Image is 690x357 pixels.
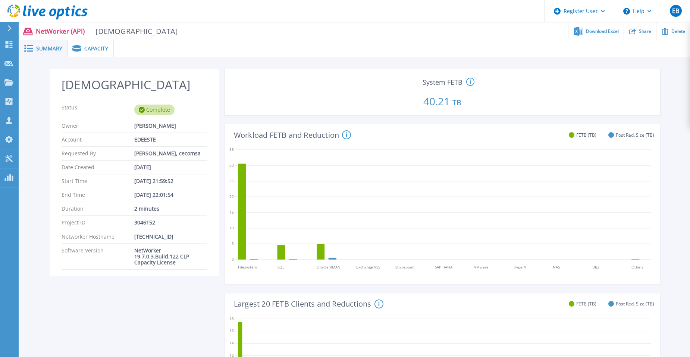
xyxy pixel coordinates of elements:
[435,264,453,270] tspan: SAP HANA
[134,150,207,156] div: [PERSON_NAME], cecomsa
[134,105,175,115] div: Complete
[238,264,257,270] tspan: Filesystem
[277,264,284,270] tspan: SQL
[62,220,134,226] p: Project ID
[134,248,207,266] div: NetWorker 19.7.0.3.Build.122 CLP Capacity License
[639,29,651,34] span: Share
[672,8,679,14] span: EB
[229,209,234,215] text: 15
[62,105,134,115] p: Status
[514,264,526,270] tspan: HyperV
[631,264,644,270] tspan: Others
[134,123,207,129] div: [PERSON_NAME]
[616,301,654,307] span: Post Red. Size (TB)
[134,206,207,212] div: 2 minutes
[62,206,134,212] p: Duration
[229,162,234,168] text: 30
[553,264,560,270] tspan: NAS
[232,257,234,262] text: 0
[134,192,207,198] div: [DATE] 22:01:54
[134,234,207,240] div: [TECHNICAL_ID]
[62,192,134,198] p: End Time
[134,164,207,170] div: [DATE]
[576,132,596,138] span: FETB (TB)
[229,328,234,333] text: 16
[134,178,207,184] div: [DATE] 21:59:52
[234,299,383,308] h4: Largest 20 FETB Clients and Reductions
[671,29,685,34] span: Delete
[134,137,207,143] div: EDEESTE
[452,97,461,108] span: TB
[62,150,134,156] p: Requested By
[229,178,234,183] text: 25
[474,264,489,270] tspan: VMware
[356,264,380,270] tspan: Exchange VSS
[586,29,619,34] span: Download Excel
[232,241,234,246] text: 5
[576,301,596,307] span: FETB (TB)
[62,123,134,129] p: Owner
[616,132,654,138] span: Post Red. Size (TB)
[229,147,234,152] text: 35
[62,164,134,170] p: Date Created
[229,316,234,321] text: 18
[62,178,134,184] p: Start Time
[84,46,108,51] span: Capacity
[91,27,178,35] span: [DEMOGRAPHIC_DATA]
[36,27,178,35] p: NetWorker (API)
[228,87,657,112] p: 40.21
[229,194,234,199] text: 20
[62,248,134,266] p: Software Version
[229,225,234,230] text: 10
[317,264,341,270] tspan: Oracle RMAN
[62,78,207,92] h2: [DEMOGRAPHIC_DATA]
[234,130,351,139] h4: Workload FETB and Reduction
[36,46,62,51] span: Summary
[62,137,134,143] p: Account
[62,234,134,240] p: Networker Hostname
[423,79,462,86] span: System FETB
[134,220,207,226] div: 3046152
[395,264,415,270] tspan: Sharepoint
[592,264,599,270] tspan: DB2
[229,340,234,345] text: 14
